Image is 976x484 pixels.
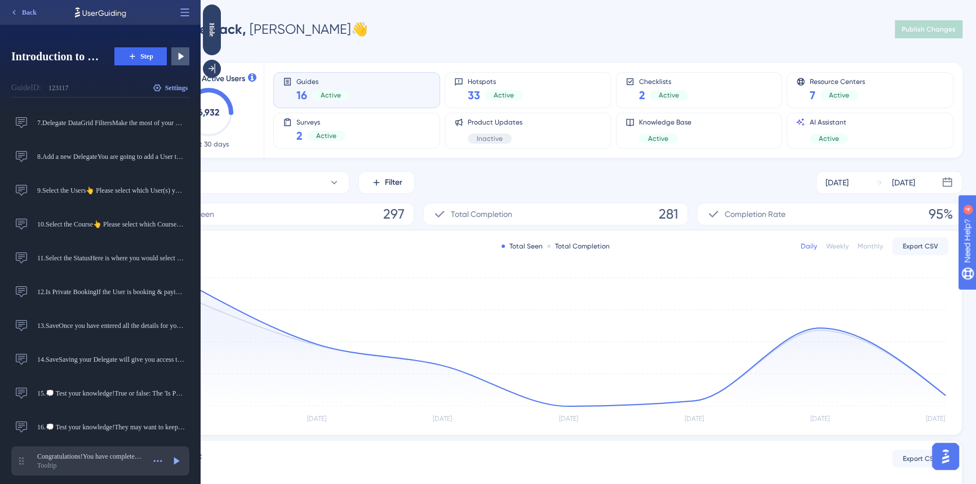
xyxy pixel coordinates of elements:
[296,118,345,126] span: Surveys
[477,134,503,143] span: Inactive
[37,461,144,470] div: Tooltip
[307,415,326,423] tspan: [DATE]
[198,107,219,118] text: 6,932
[639,118,691,127] span: Knowledge Base
[494,91,514,100] span: Active
[114,47,167,65] button: Step
[22,8,37,17] span: Back
[37,355,185,364] span: 14. SaveSaving your Delegate will give you access to the 'Actions' button, for shortcuts to: 📧 Em...
[892,237,948,255] button: Export CSV
[37,452,144,461] span: Congratulations!You have completed your Introduction to Delegates guide!Please progress to the ne...
[451,207,512,221] span: Total Completion
[37,186,185,195] span: 9. Select the Users👆 Please select which User(s) you would like to assign to a [DOMAIN_NAME] tip:...
[316,131,336,140] span: Active
[37,389,185,398] span: 15. 💭 Test your knowledge!True or false: The 'Is Private Booking' checkbox is for Users that want...
[385,176,402,189] span: Filter
[37,152,185,161] span: 8. Add a new DelegateYou are going to add a User to a Course, to create a test Delegate.👆 Please ...
[433,415,452,423] tspan: [DATE]
[648,134,668,143] span: Active
[559,415,578,423] tspan: [DATE]
[11,81,41,95] div: Guide ID:
[37,321,185,330] span: 13. SaveOnce you have entered all the details for your new Delegates, click the 'Save' button to ...
[37,287,185,296] span: 12. Is Private BookingIf the User is booking & paying for their Delegate place themselves (instea...
[639,77,688,85] span: Checklists
[902,25,956,34] span: Publish Changes
[801,242,817,251] div: Daily
[358,171,415,194] button: Filter
[296,87,307,103] span: 16
[151,79,189,97] button: Settings
[810,415,829,423] tspan: [DATE]
[26,3,70,16] span: Need Help?
[895,20,962,38] button: Publish Changes
[321,91,341,100] span: Active
[826,176,849,189] div: [DATE]
[829,91,849,100] span: Active
[37,220,185,229] span: 10. Select the Course👆 Please select which Course to assign these Users to.
[926,415,945,423] tspan: [DATE]
[892,176,915,189] div: [DATE]
[659,205,678,223] span: 281
[37,118,185,127] span: 7. Delegate DataGrid FiltersMake the most of your Delegates DataGrid by creating useful filters t...
[810,77,865,85] span: Resource Centers
[639,87,645,103] span: 2
[149,20,368,38] div: [PERSON_NAME] 👋
[48,83,69,92] div: 123117
[858,242,883,251] div: Monthly
[149,171,349,194] button: All Guides
[810,118,848,127] span: AI Assistant
[165,83,188,92] span: Settings
[37,254,185,263] span: 11. Select the StatusHere is where you would select what Status your Delegates will have.Typicall...
[468,118,522,127] span: Product Updates
[819,134,839,143] span: Active
[826,242,849,251] div: Weekly
[929,439,962,473] iframe: UserGuiding AI Assistant Launcher
[468,77,523,85] span: Hotspots
[659,91,679,100] span: Active
[903,242,938,251] span: Export CSV
[929,205,953,223] span: 95%
[547,242,610,251] div: Total Completion
[725,207,786,221] span: Completion Rate
[37,423,185,432] span: 16. 💭 Test your knowledge!They may want to keep it a secret but that’s not quite what this settin...
[296,128,303,144] span: 2
[172,72,245,86] span: Monthly Active Users
[5,3,42,21] button: Back
[468,87,480,103] span: 33
[296,77,350,85] span: Guides
[892,450,948,468] button: Export CSV
[903,454,938,463] span: Export CSV
[78,6,82,15] div: 4
[810,87,815,103] span: 7
[502,242,543,251] div: Total Seen
[383,205,405,223] span: 297
[11,48,105,64] span: Introduction to Delegates
[140,52,153,61] span: Step
[685,415,704,423] tspan: [DATE]
[189,140,229,149] span: Last 30 days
